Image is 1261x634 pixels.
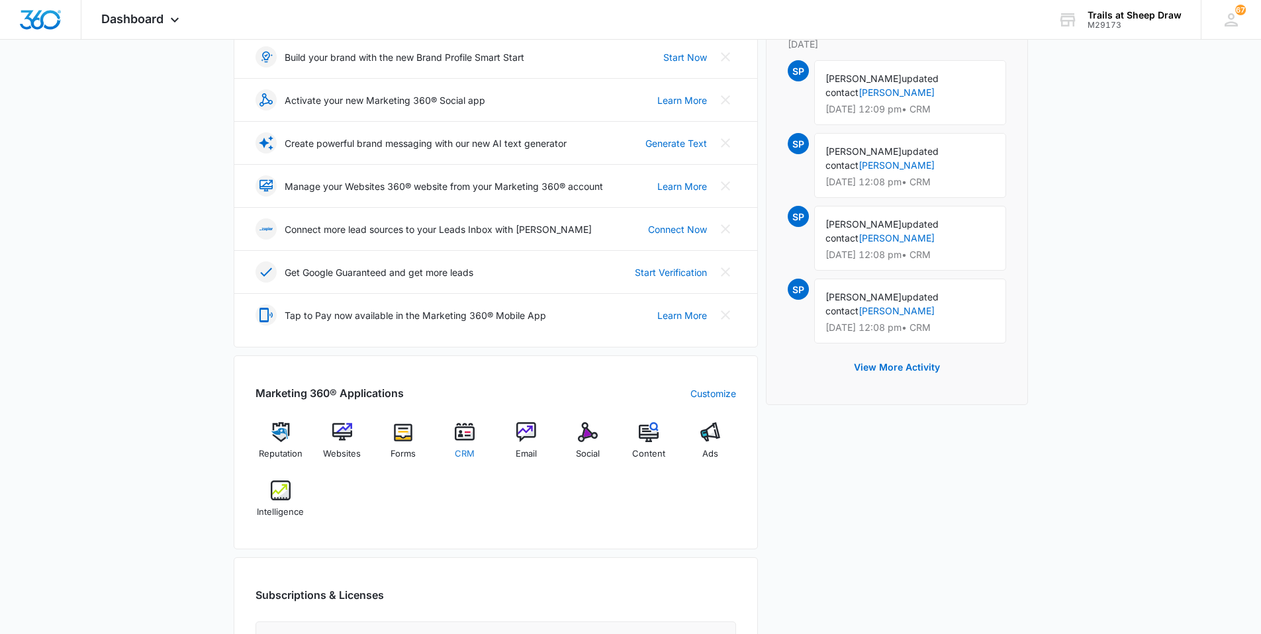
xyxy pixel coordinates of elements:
[562,422,613,470] a: Social
[663,50,707,64] a: Start Now
[391,447,416,461] span: Forms
[715,46,736,68] button: Close
[285,308,546,322] p: Tap to Pay now available in the Marketing 360® Mobile App
[825,250,995,259] p: [DATE] 12:08 pm • CRM
[825,218,902,230] span: [PERSON_NAME]
[657,93,707,107] a: Learn More
[440,422,490,470] a: CRM
[859,305,935,316] a: [PERSON_NAME]
[1088,21,1182,30] div: account id
[101,12,163,26] span: Dashboard
[685,422,736,470] a: Ads
[256,385,404,401] h2: Marketing 360® Applications
[859,232,935,244] a: [PERSON_NAME]
[788,279,809,300] span: SP
[256,480,306,528] a: Intelligence
[316,422,367,470] a: Websites
[702,447,718,461] span: Ads
[455,447,475,461] span: CRM
[841,351,953,383] button: View More Activity
[635,265,707,279] a: Start Verification
[257,506,304,519] span: Intelligence
[715,218,736,240] button: Close
[285,93,485,107] p: Activate your new Marketing 360® Social app
[715,89,736,111] button: Close
[825,73,902,84] span: [PERSON_NAME]
[648,222,707,236] a: Connect Now
[715,304,736,326] button: Close
[624,422,675,470] a: Content
[285,222,592,236] p: Connect more lead sources to your Leads Inbox with [PERSON_NAME]
[825,105,995,114] p: [DATE] 12:09 pm • CRM
[632,447,665,461] span: Content
[690,386,736,400] a: Customize
[501,422,552,470] a: Email
[788,60,809,81] span: SP
[259,447,303,461] span: Reputation
[825,177,995,187] p: [DATE] 12:08 pm • CRM
[788,206,809,227] span: SP
[825,323,995,332] p: [DATE] 12:08 pm • CRM
[859,159,935,171] a: [PERSON_NAME]
[285,265,473,279] p: Get Google Guaranteed and get more leads
[657,308,707,322] a: Learn More
[715,175,736,197] button: Close
[256,587,384,603] h2: Subscriptions & Licenses
[378,422,429,470] a: Forms
[788,37,1006,51] p: [DATE]
[285,50,524,64] p: Build your brand with the new Brand Profile Smart Start
[657,179,707,193] a: Learn More
[825,146,902,157] span: [PERSON_NAME]
[645,136,707,150] a: Generate Text
[1235,5,1246,15] div: notifications count
[825,291,902,302] span: [PERSON_NAME]
[576,447,600,461] span: Social
[285,136,567,150] p: Create powerful brand messaging with our new AI text generator
[516,447,537,461] span: Email
[323,447,361,461] span: Websites
[788,133,809,154] span: SP
[1088,10,1182,21] div: account name
[1235,5,1246,15] span: 67
[285,179,603,193] p: Manage your Websites 360® website from your Marketing 360® account
[256,422,306,470] a: Reputation
[715,132,736,154] button: Close
[859,87,935,98] a: [PERSON_NAME]
[715,261,736,283] button: Close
